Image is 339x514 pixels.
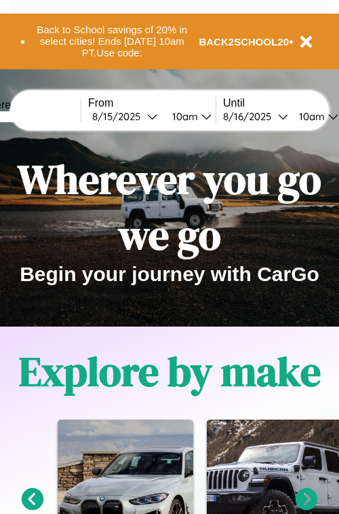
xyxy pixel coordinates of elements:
div: 10am [165,110,201,123]
label: From [88,97,216,109]
button: Back to School savings of 20% in select cities! Ends [DATE] 10am PT.Use code: [25,20,199,62]
h1: Explore by make [19,344,321,399]
div: 8 / 16 / 2025 [223,110,278,123]
div: 8 / 15 / 2025 [92,110,147,123]
div: 10am [292,110,328,123]
button: 8/15/2025 [88,109,161,124]
b: BACK2SCHOOL20 [199,36,290,48]
button: 10am [161,109,216,124]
